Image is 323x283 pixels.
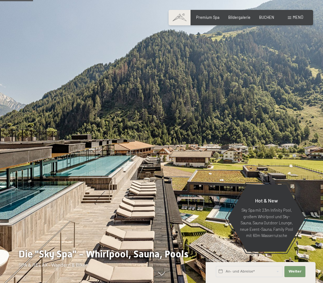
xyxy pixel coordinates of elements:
[284,266,305,277] button: Weiter
[206,258,227,262] span: Schnellanfrage
[227,184,306,252] a: Hot & New Sky Spa mit 23m Infinity Pool, großem Whirlpool und Sky-Sauna, Sauna Outdoor Lounge, ne...
[288,269,301,274] span: Weiter
[196,15,220,20] a: Premium Spa
[228,15,250,20] a: Bildergalerie
[240,207,293,239] p: Sky Spa mit 23m Infinity Pool, großem Whirlpool und Sky-Sauna, Sauna Outdoor Lounge, neue Event-S...
[255,198,278,203] span: Hot & New
[293,15,303,20] span: Menü
[259,15,274,20] a: BUCHEN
